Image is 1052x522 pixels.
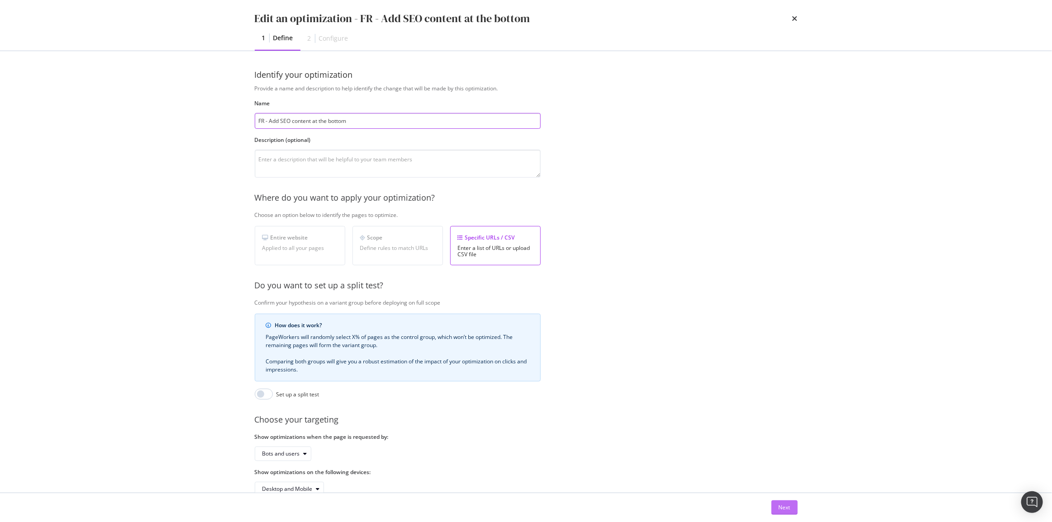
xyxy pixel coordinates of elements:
[262,234,338,241] div: Entire website
[255,211,843,219] div: Choose an option below to identify the pages to optimize.
[779,503,790,511] div: Next
[771,500,798,515] button: Next
[360,245,435,251] div: Define rules to match URLs
[255,447,311,461] button: Bots and users
[255,11,530,26] div: Edit an optimization - FR - Add SEO content at the bottom
[262,33,266,42] div: 1
[255,314,541,381] div: info banner
[255,468,541,476] label: Show optimizations on the following devices:
[255,433,541,441] label: Show optimizations when the page is requested by:
[1021,491,1043,513] div: Open Intercom Messenger
[262,486,313,492] div: Desktop and Mobile
[458,234,533,241] div: Specific URLs / CSV
[255,69,798,81] div: Identify your optimization
[255,192,843,204] div: Where do you want to apply your optimization?
[360,234,435,241] div: Scope
[255,414,843,426] div: Choose your targeting
[255,280,843,292] div: Do you want to set up a split test?
[255,482,324,496] button: Desktop and Mobile
[255,99,541,107] label: Name
[275,321,529,329] div: How does it work?
[273,33,293,42] div: Define
[255,113,541,129] input: Enter an optimization name to easily find it back
[255,136,541,144] label: Description (optional)
[262,245,338,251] div: Applied to all your pages
[266,333,529,374] div: PageWorkers will randomly select X% of pages as the control group, which won’t be optimized. The ...
[255,85,843,92] div: Provide a name and description to help identify the change that will be made by this optimization.
[255,299,843,306] div: Confirm your hypothesis on a variant group before deploying on full scope
[458,245,533,258] div: Enter a list of URLs or upload CSV file
[276,390,319,398] div: Set up a split test
[308,34,311,43] div: 2
[262,451,300,456] div: Bots and users
[319,34,348,43] div: Configure
[792,11,798,26] div: times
